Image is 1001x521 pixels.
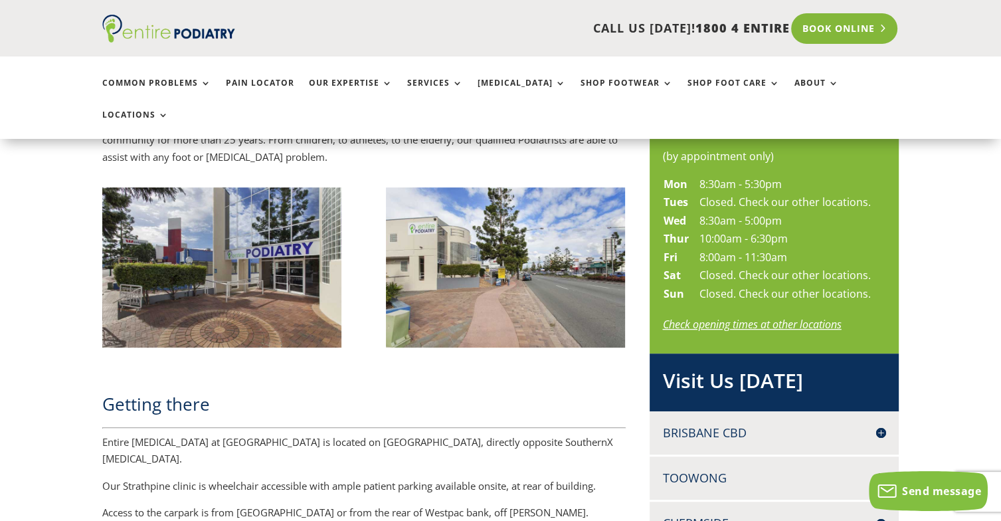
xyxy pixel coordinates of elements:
td: 8:00am - 11:30am [699,249,871,267]
span: 1800 4 ENTIRE [695,20,790,36]
p: Entire [MEDICAL_DATA] at [GEOGRAPHIC_DATA] is located on [GEOGRAPHIC_DATA], directly opposite Sou... [102,434,626,478]
h4: Brisbane CBD [663,425,886,441]
strong: Mon [664,177,687,191]
img: logo (1) [102,15,235,43]
strong: Thur [664,231,689,246]
img: Strathpine Podiatrist Entire Podiatry [102,187,342,347]
img: Strathpine Podiatrist Entire Podiatry [386,187,626,347]
td: Closed. Check our other locations. [699,193,871,212]
h2: Getting there [102,392,626,423]
p: Entire [MEDICAL_DATA] has been providing [MEDICAL_DATA] services to the [GEOGRAPHIC_DATA] and Pin... [102,115,626,166]
a: Book Online [791,13,898,44]
a: Entire Podiatry [102,32,235,45]
td: Closed. Check our other locations. [699,266,871,285]
td: 10:00am - 6:30pm [699,230,871,249]
a: Shop Foot Care [687,78,780,107]
a: Pain Locator [226,78,294,107]
div: (by appointment only) [663,148,886,165]
p: Our Strathpine clinic is wheelchair accessible with ample patient parking available onsite, at re... [102,478,626,505]
strong: Sat [664,268,681,282]
strong: Fri [664,250,678,264]
a: Check opening times at other locations [663,317,842,332]
strong: Tues [664,195,688,209]
td: Closed. Check our other locations. [699,285,871,304]
p: CALL US [DATE]! [286,20,790,37]
button: Send message [869,471,988,511]
strong: Wed [664,213,686,228]
h4: Toowong [663,470,886,486]
a: Services [407,78,463,107]
a: About [794,78,839,107]
a: [MEDICAL_DATA] [478,78,566,107]
h2: Visit Us [DATE] [663,367,886,401]
a: Our Expertise [309,78,393,107]
a: Common Problems [102,78,211,107]
a: Locations [102,110,169,139]
td: 8:30am - 5:00pm [699,212,871,231]
a: Shop Footwear [581,78,673,107]
strong: Sun [664,286,684,301]
span: Send message [902,484,981,498]
td: 8:30am - 5:30pm [699,175,871,194]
